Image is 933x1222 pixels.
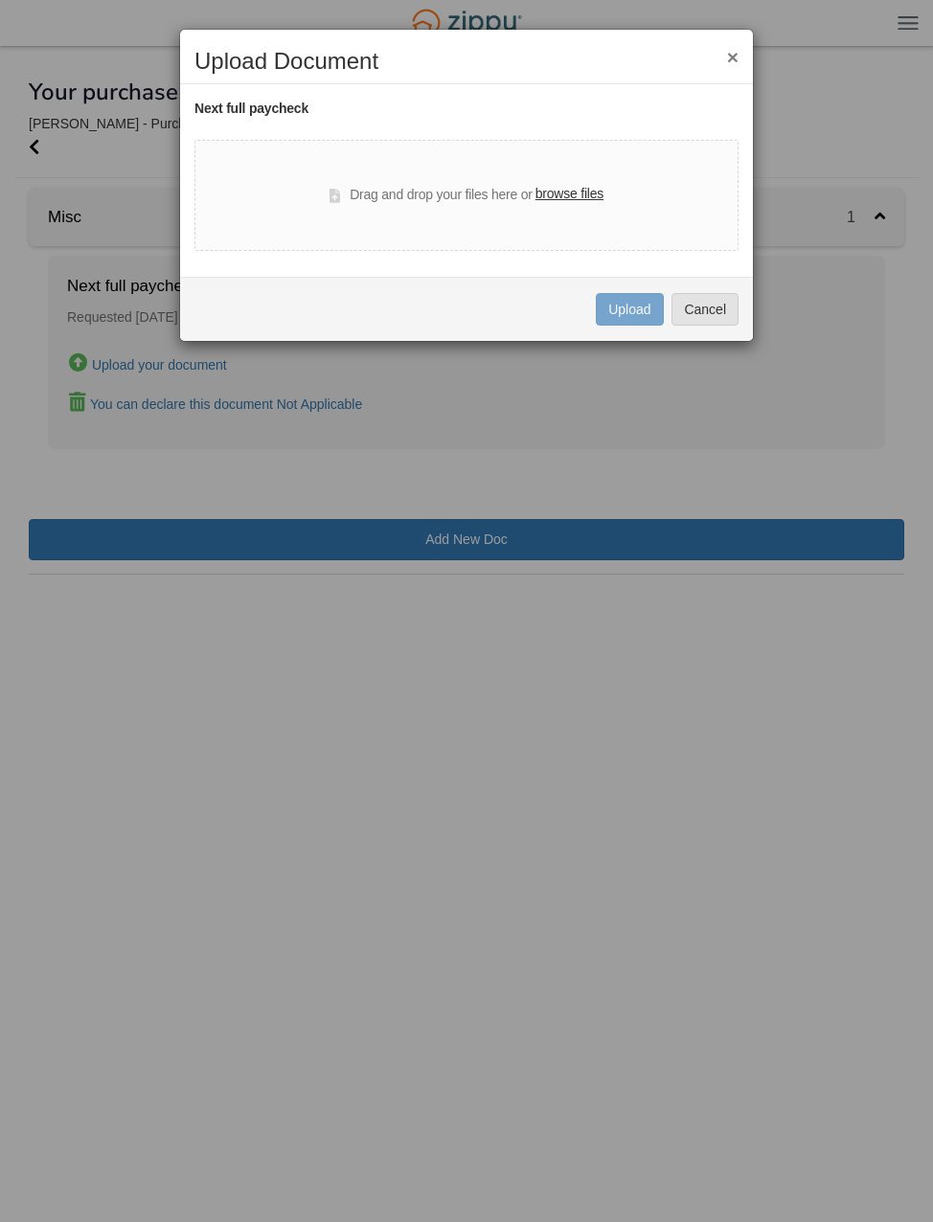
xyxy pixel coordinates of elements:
button: × [727,47,739,67]
h2: Upload Document [194,49,739,74]
div: Next full paycheck [194,99,739,120]
div: Drag and drop your files here or [330,184,603,207]
button: Upload [596,293,663,326]
label: browse files [535,184,603,205]
button: Cancel [671,293,739,326]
